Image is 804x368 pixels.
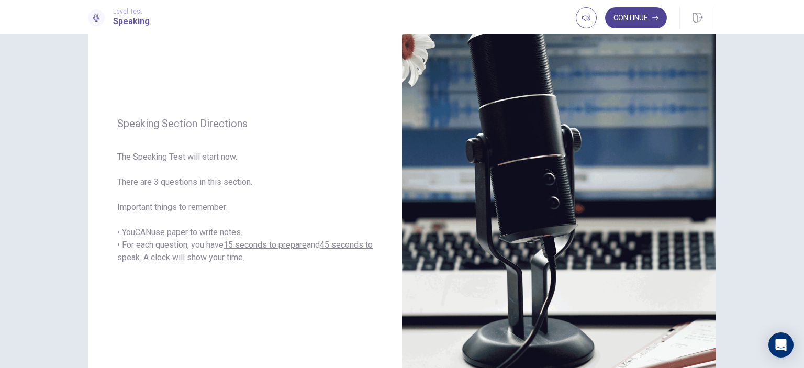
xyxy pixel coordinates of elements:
u: 15 seconds to prepare [224,240,307,250]
div: Open Intercom Messenger [768,332,794,358]
button: Continue [605,7,667,28]
span: The Speaking Test will start now. There are 3 questions in this section. Important things to reme... [117,151,373,264]
span: Speaking Section Directions [117,117,373,130]
h1: Speaking [113,15,150,28]
span: Level Test [113,8,150,15]
u: CAN [135,227,151,237]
